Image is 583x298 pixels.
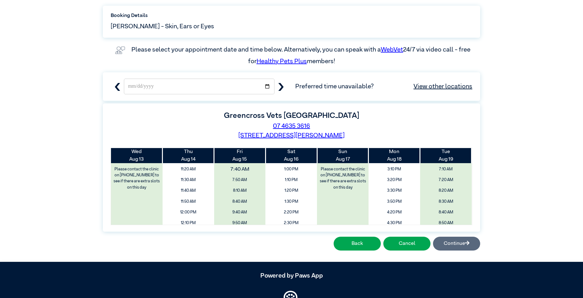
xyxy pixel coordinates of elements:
span: 3:50 PM [371,197,418,206]
label: Greencross Vets [GEOGRAPHIC_DATA] [224,112,359,119]
span: 8:50 AM [422,218,469,228]
a: WebVet [381,47,403,53]
span: 3:30 PM [371,186,418,195]
span: 7:20 AM [422,175,469,185]
span: Preferred time unavailable? [295,82,472,91]
span: 9:50 AM [216,218,264,228]
button: Back [334,237,381,251]
th: Aug 14 [163,148,214,163]
span: 8:40 AM [216,197,264,206]
a: View other locations [414,82,472,91]
span: 11:30 AM [165,175,212,185]
th: Aug 18 [369,148,420,163]
th: Aug 19 [420,148,472,163]
h5: Powered by Paws App [103,272,480,279]
th: Aug 15 [214,148,266,163]
label: Please select your appointment date and time below. Alternatively, you can speak with a 24/7 via ... [131,47,472,64]
span: 9:40 AM [216,208,264,217]
span: 3:20 PM [371,175,418,185]
button: Cancel [383,237,430,251]
span: 7:10 AM [422,165,469,174]
span: 1:30 PM [268,197,315,206]
a: 07 4635 3616 [273,123,310,129]
span: 11:20 AM [165,165,212,174]
span: 12:10 PM [165,218,212,228]
span: 11:50 AM [165,197,212,206]
span: 1:10 PM [268,175,315,185]
a: [STREET_ADDRESS][PERSON_NAME] [238,132,345,139]
span: 7:40 AM [209,163,270,175]
label: Please contact the clinic on [PHONE_NUMBER] to see if there are extra slots on this day [318,165,368,192]
a: Healthy Pets Plus [257,58,307,64]
span: 3:10 PM [371,165,418,174]
span: 1:00 PM [268,165,315,174]
th: Aug 16 [265,148,317,163]
span: 7:50 AM [216,175,264,185]
th: Aug 17 [317,148,369,163]
span: 8:10 AM [216,186,264,195]
span: 8:30 AM [422,197,469,206]
span: 4:20 PM [371,208,418,217]
span: [PERSON_NAME] - Skin, Ears or Eyes [111,22,214,31]
span: 8:40 AM [422,208,469,217]
span: 1:20 PM [268,186,315,195]
img: vet [113,44,128,57]
span: 8:20 AM [422,186,469,195]
span: 2:30 PM [268,218,315,228]
th: Aug 13 [111,148,163,163]
span: 4:30 PM [371,218,418,228]
span: 2:20 PM [268,208,315,217]
span: 11:40 AM [165,186,212,195]
label: Please contact the clinic on [PHONE_NUMBER] to see if there are extra slots on this day [112,165,162,192]
span: 12:00 PM [165,208,212,217]
label: Booking Details [111,12,472,19]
